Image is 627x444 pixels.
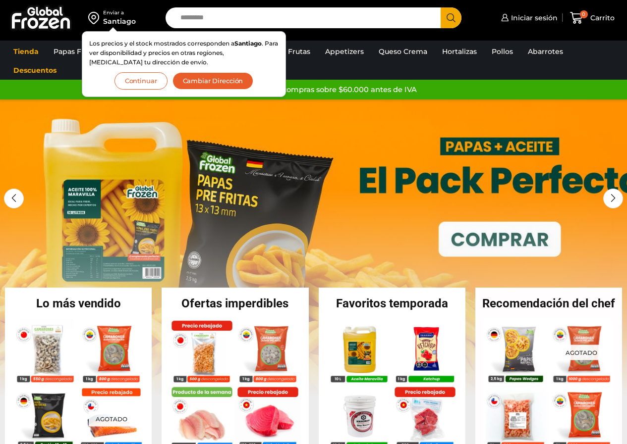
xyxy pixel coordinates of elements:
a: Iniciar sesión [499,8,558,28]
h2: Ofertas imperdibles [162,297,308,309]
button: Search button [441,7,461,28]
div: Enviar a [103,9,136,16]
a: Hortalizas [437,42,482,61]
span: Carrito [588,13,615,23]
a: Tienda [8,42,44,61]
p: Agotado [559,345,604,360]
div: Santiago [103,16,136,26]
h2: Favoritos temporada [319,297,465,309]
div: Next slide [603,189,623,208]
button: Cambiar Dirección [172,72,254,90]
button: Continuar [114,72,168,90]
a: Appetizers [320,42,369,61]
a: 0 Carrito [568,6,617,30]
span: 0 [580,10,588,18]
a: Pollos [487,42,518,61]
img: address-field-icon.svg [88,9,103,26]
a: Descuentos [8,61,61,80]
h2: Recomendación del chef [475,297,622,309]
span: Iniciar sesión [509,13,558,23]
p: Los precios y el stock mostrados corresponden a . Para ver disponibilidad y precios en otras regi... [89,39,279,67]
h2: Lo más vendido [5,297,152,309]
a: Papas Fritas [49,42,102,61]
p: Agotado [89,411,134,426]
a: Abarrotes [523,42,568,61]
strong: Santiago [234,40,262,47]
div: Previous slide [4,189,24,208]
a: Queso Crema [374,42,432,61]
